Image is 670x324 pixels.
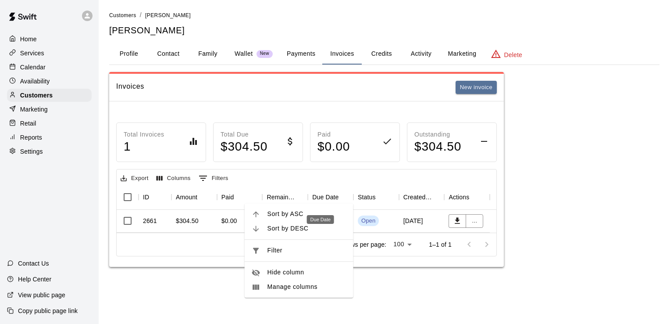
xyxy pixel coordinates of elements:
li: / [140,11,142,20]
a: Retail [7,117,92,130]
div: Amount [171,185,217,209]
ul: Menu [245,203,353,298]
button: Marketing [441,43,483,65]
a: Reports [7,131,92,144]
button: Sort [149,191,161,203]
button: Invoices [322,43,362,65]
p: Contact Us [18,259,49,268]
div: Actions [449,185,469,209]
div: $0.00 [221,216,237,225]
p: Delete [504,50,522,59]
p: Outstanding [414,130,461,139]
a: Availability [7,75,92,88]
button: Sort [432,191,444,203]
button: Contact [149,43,188,65]
div: Created On [399,185,445,209]
div: Actions [444,185,490,209]
p: Reports [20,133,42,142]
a: Calendar [7,61,92,74]
div: Due Date [308,185,353,209]
h5: [PERSON_NAME] [109,25,659,36]
h4: 1 [124,139,164,155]
button: Export [118,172,151,185]
div: Due Date [307,215,334,224]
div: $304.50 [176,216,199,225]
div: Status [358,185,376,209]
p: Retail [20,119,36,128]
p: Availability [20,77,50,86]
button: New invoice [456,81,497,94]
span: Sort by ASC [267,209,346,219]
span: Customers [109,12,136,18]
div: Paid [217,185,263,209]
button: Sort [197,191,210,203]
p: Total Invoices [124,130,164,139]
a: Home [7,32,92,46]
button: Credits [362,43,401,65]
nav: breadcrumb [109,11,659,20]
p: Rows per page: [342,240,386,249]
button: Profile [109,43,149,65]
button: Family [188,43,228,65]
p: Customers [20,91,53,100]
p: Home [20,35,37,43]
p: View public page [18,291,65,299]
div: ID [139,185,171,209]
button: Sort [376,191,388,203]
p: Total Due [221,130,267,139]
p: Marketing [20,105,48,114]
div: [DATE] [399,210,445,233]
div: Status [353,185,399,209]
div: 100 [390,238,415,251]
span: Sort by DESC [267,224,346,233]
p: Wallet [235,49,253,58]
div: 2661 [143,216,157,225]
h4: $ 0.00 [317,139,350,155]
div: basic tabs example [109,43,659,65]
button: ... [466,214,483,228]
button: Sort [234,191,246,203]
div: Amount [176,185,197,209]
span: [PERSON_NAME] [145,12,191,18]
button: Activity [401,43,441,65]
button: Download PDF [449,214,466,228]
button: Show filters [196,171,231,185]
p: Help Center [18,275,51,284]
div: Open [361,217,375,225]
span: Hide column [267,268,346,277]
div: Due Date [312,185,339,209]
span: Manage columns [267,282,346,292]
a: Customers [7,89,92,102]
span: New [257,51,273,57]
button: Select columns [154,172,193,185]
div: ID [143,185,149,209]
a: Settings [7,145,92,158]
a: Customers [109,11,136,18]
h6: Invoices [116,81,144,94]
div: Created On [403,185,432,209]
p: Settings [20,147,43,156]
p: 1–1 of 1 [429,240,452,249]
button: Sort [469,191,481,203]
p: Copy public page link [18,306,78,315]
p: Paid [317,130,350,139]
button: Sort [339,191,351,203]
p: Services [20,49,44,58]
div: Remaining [267,185,296,209]
h4: $ 304.50 [414,139,461,155]
span: Filter [267,246,346,255]
button: Payments [280,43,322,65]
a: Services [7,47,92,60]
div: Paid [221,185,234,209]
div: Remaining [262,185,308,209]
a: Marketing [7,103,92,116]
